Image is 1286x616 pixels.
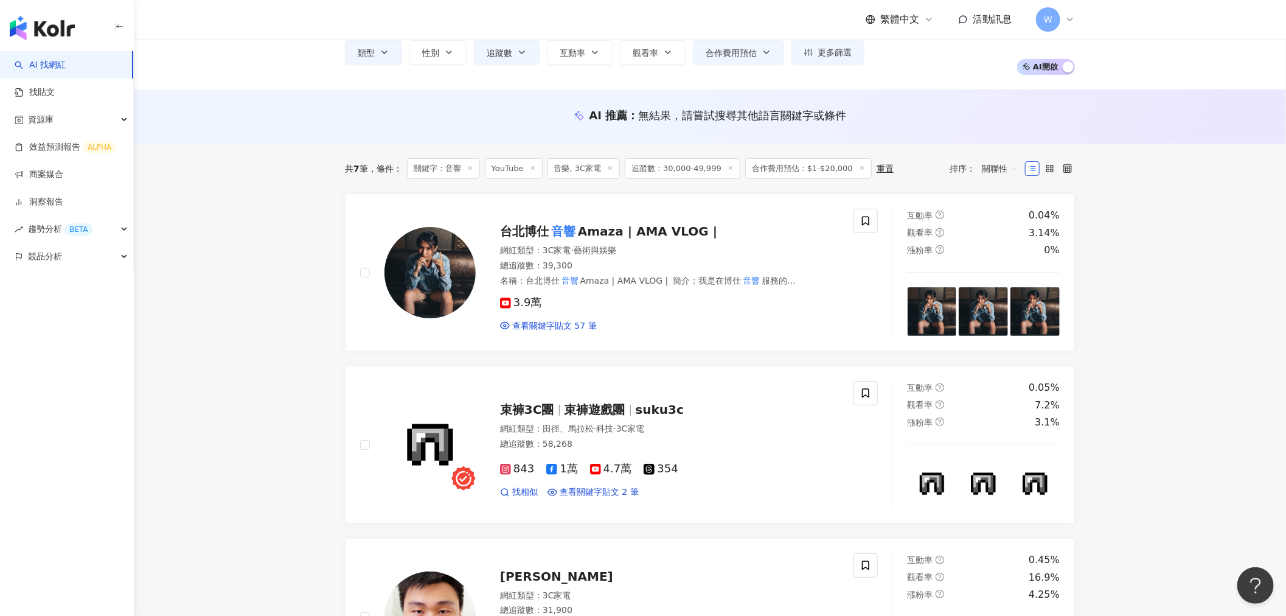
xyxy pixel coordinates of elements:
div: 0.04% [1029,209,1060,222]
span: 查看關鍵字貼文 57 筆 [512,320,597,332]
span: 藝術與娛樂 [574,245,616,255]
span: [PERSON_NAME] [500,569,613,584]
div: 重置 [877,164,894,173]
span: 合作費用預估：$1-$20,000 [745,158,872,179]
span: 類型 [358,48,375,58]
div: 網紅類型 ： [500,423,839,435]
span: W [1044,13,1052,26]
mark: 音響 [742,274,762,287]
span: 音樂, 3C家電 [547,158,620,179]
span: 田徑、馬拉松 [543,424,594,433]
div: 7.2% [1035,399,1060,412]
span: suku3c [636,402,684,417]
img: post-image [908,460,957,509]
button: 合作費用預估 [693,40,784,65]
span: 1萬 [546,463,577,475]
a: KOL Avatar台北博仕音響Amaza | AMA VLOG |網紅類型：3C家電·藝術與娛樂總追蹤數：39,300名稱：台北博仕音響Amaza | AMA VLOG |簡介：我是在博仕音響... [345,194,1075,351]
span: 追蹤數：30,000-49,999 [625,158,740,179]
span: question-circle [936,383,944,392]
div: 0% [1044,243,1060,257]
span: 競品分析 [28,243,62,270]
img: post-image [1010,460,1060,509]
span: 3C家電 [616,424,645,433]
a: 找相似 [500,486,538,499]
span: 條件 ： [368,164,402,173]
img: KOL Avatar [384,227,476,318]
span: 活動訊息 [973,13,1012,25]
a: 查看關鍵字貼文 2 筆 [547,486,639,499]
div: 網紅類型 ： [500,590,839,602]
span: 互動率 [908,211,933,220]
span: 互動率 [908,555,933,565]
span: 束褲3C團 [500,402,554,417]
span: 科技 [596,424,613,433]
span: 觀看率 [908,400,933,410]
span: 更多篩選 [818,47,852,57]
span: Amaza | AMA VLOG | [580,276,669,285]
span: 354 [644,463,678,475]
span: 互動率 [908,383,933,393]
img: logo [10,16,75,40]
span: 3.9萬 [500,296,542,309]
button: 類型 [345,40,402,65]
a: 洞察報告 [15,196,63,208]
span: 843 [500,463,534,475]
div: 總追蹤數 ： 58,268 [500,438,839,450]
span: 觀看率 [908,572,933,582]
span: 漲粉率 [908,418,933,427]
span: question-circle [936,573,944,581]
span: rise [15,225,23,234]
span: 繁體中文 [880,13,919,26]
a: searchAI 找網紅 [15,59,66,71]
span: 找相似 [512,486,538,499]
span: question-circle [936,211,944,219]
span: question-circle [936,228,944,237]
span: 互動率 [560,48,585,58]
span: 趨勢分析 [28,215,92,243]
span: 束褲遊戲團 [565,402,625,417]
span: question-circle [936,401,944,409]
div: 3.1% [1035,416,1060,429]
span: 7 [353,164,360,173]
div: 0.05% [1029,381,1060,394]
span: 關聯性 [982,159,1018,178]
div: 3.14% [1029,226,1060,240]
span: question-circle [936,245,944,254]
span: 追蹤數 [487,48,512,58]
a: 商案媒合 [15,169,63,181]
span: 資源庫 [28,106,54,133]
span: 台北博仕 [526,276,560,285]
img: post-image [1010,287,1060,337]
img: post-image [959,287,1008,337]
span: 台北博仕 [500,224,549,239]
img: post-image [908,287,957,337]
div: 共 筆 [345,164,368,173]
span: 3C家電 [543,590,571,600]
mark: 音響 [659,285,679,299]
span: 合作費用預估 [706,48,757,58]
div: 16.9% [1029,571,1060,584]
span: question-circle [936,590,944,598]
span: 無結果，請嘗試搜尋其他語言關鍵字或條件 [638,109,846,122]
iframe: Help Scout Beacon - Open [1237,567,1274,604]
span: 3C家電 [543,245,571,255]
div: 4.25% [1029,588,1060,601]
span: · [613,424,616,433]
button: 追蹤數 [474,40,540,65]
span: · [594,424,596,433]
img: KOL Avatar [384,399,476,491]
span: 漲粉率 [908,590,933,600]
button: 性別 [409,40,467,65]
a: 查看關鍵字貼文 57 筆 [500,320,597,332]
span: 我是在博仕 [699,276,742,285]
span: · [571,245,574,255]
span: 觀看率 [633,48,658,58]
a: 找貼文 [15,86,55,99]
a: 效益預測報告ALPHA [15,141,116,153]
span: 關鍵字：音響 [407,158,480,179]
span: YouTube [485,158,543,179]
span: Amaza | AMA VLOG | [578,224,717,239]
span: 觀看率 [908,228,933,237]
div: AI 推薦 ： [589,108,847,123]
a: KOL Avatar束褲3C團束褲遊戲團suku3c網紅類型：田徑、馬拉松·科技·3C家電總追蹤數：58,2688431萬4.7萬354找相似查看關鍵字貼文 2 筆互動率question-cir... [345,366,1075,523]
